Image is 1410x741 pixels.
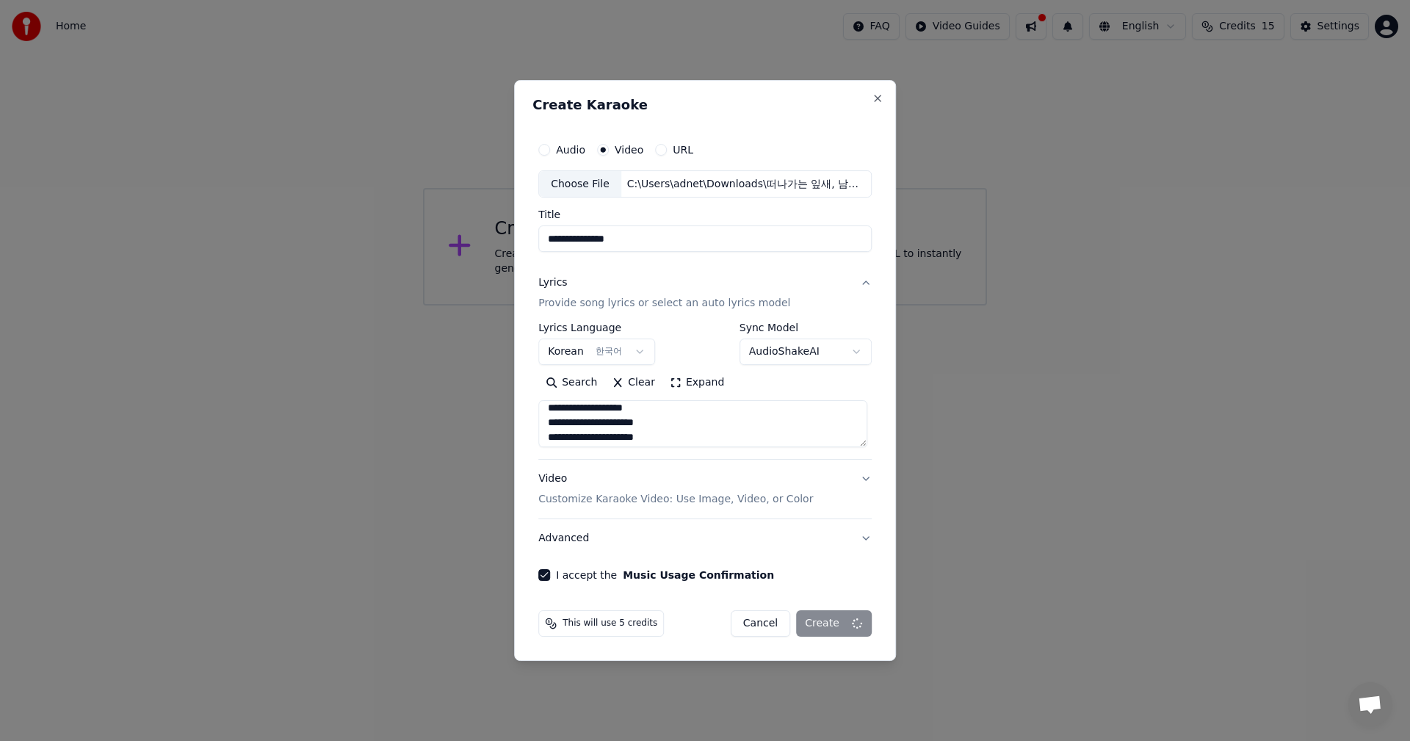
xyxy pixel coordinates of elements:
div: Video [538,472,813,507]
label: Title [538,210,872,220]
p: Customize Karaoke Video: Use Image, Video, or Color [538,492,813,507]
h2: Create Karaoke [532,98,878,112]
button: VideoCustomize Karaoke Video: Use Image, Video, or Color [538,460,872,519]
label: URL [673,145,693,155]
label: I accept the [556,570,774,580]
label: Lyrics Language [538,323,655,333]
label: Video [615,145,643,155]
button: Cancel [731,610,790,637]
button: Advanced [538,519,872,557]
button: I accept the [623,570,774,580]
label: Audio [556,145,585,155]
button: Clear [604,372,662,395]
button: LyricsProvide song lyrics or select an auto lyrics model [538,264,872,323]
button: Search [538,372,604,395]
span: This will use 5 credits [563,618,657,629]
div: Choose File [539,171,621,198]
label: Sync Model [740,323,872,333]
div: LyricsProvide song lyrics or select an auto lyrics model [538,323,872,460]
p: Provide song lyrics or select an auto lyrics model [538,297,790,311]
div: C:\Users\adnet\Downloads\떠나가는 잎새, 남겨진 마음.mp4 [621,177,871,192]
button: Expand [662,372,731,395]
div: Lyrics [538,276,567,291]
